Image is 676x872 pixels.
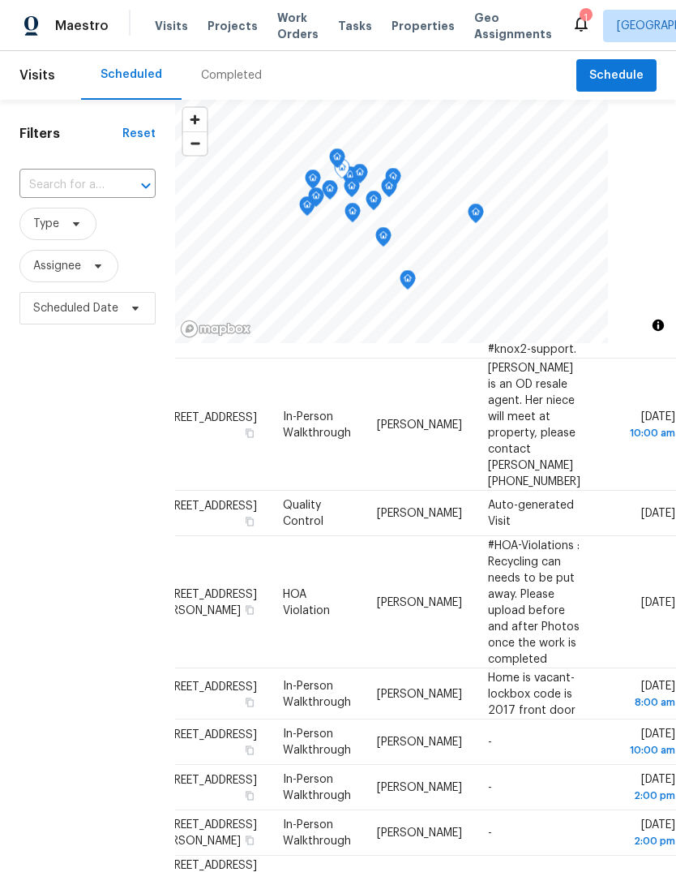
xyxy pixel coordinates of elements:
div: Map marker [381,178,397,203]
span: [PERSON_NAME] [377,508,462,519]
span: [PERSON_NAME] [377,596,462,608]
span: Visits [19,58,55,93]
div: Map marker [342,166,358,191]
div: Map marker [299,196,315,221]
span: [DATE] [606,410,675,440]
div: 10:00 am [606,424,675,440]
span: [PERSON_NAME] is an OD resale agent. Her niece will meet at property, please contact [PERSON_NAME... [488,362,580,487]
span: Assignee [33,258,81,274]
span: [STREET_ADDRESS] [156,729,257,741]
button: Copy Address [242,425,257,440]
span: Scheduled Date [33,300,118,316]
canvas: Map [175,100,608,343]
button: Open [135,174,157,197]
span: - [488,827,492,839]
span: [PERSON_NAME] [377,737,462,748]
span: Projects [208,18,258,34]
button: Copy Address [242,788,257,803]
span: [DATE] [606,774,675,804]
div: Map marker [344,178,360,203]
span: #HOA-Violations : Recycling can needs to be put away. Please upload before and after Photos once ... [488,539,580,664]
span: Hub offline for over 24 hours. Please investigate and report any relevant details. Check that the... [488,35,579,354]
span: [DATE] [641,508,675,519]
span: [STREET_ADDRESS] [156,775,257,786]
span: Auto-generated Visit [488,500,574,527]
div: Map marker [344,203,361,228]
h1: Filters [19,126,122,142]
span: [PERSON_NAME] [377,782,462,793]
span: Maestro [55,18,109,34]
span: Toggle attribution [653,316,663,334]
span: - [488,782,492,793]
span: In-Person Walkthrough [283,774,351,801]
span: [STREET_ADDRESS][PERSON_NAME] [156,819,257,847]
span: Type [33,216,59,232]
div: 8:00 am [606,694,675,710]
div: Map marker [329,148,345,174]
span: [DATE] [606,728,675,758]
button: Zoom in [183,108,207,131]
span: Geo Assignments [474,10,552,42]
span: [DATE] [641,596,675,608]
span: [PERSON_NAME] [377,827,462,839]
span: - [488,737,492,748]
div: Completed [201,67,262,84]
a: Mapbox homepage [180,320,251,338]
span: [STREET_ADDRESS] [156,681,257,692]
span: In-Person Walkthrough [283,728,351,756]
div: Map marker [400,270,416,295]
div: Map marker [305,170,321,195]
div: Map marker [308,187,324,213]
div: Reset [122,126,156,142]
span: [PERSON_NAME] [377,419,462,430]
span: Zoom out [183,132,207,155]
span: Home is vacant- lockbox code is 2017 front door [488,672,575,715]
div: 2:00 pm [606,788,675,804]
span: [STREET_ADDRESS] [156,411,257,423]
div: 10:00 am [606,742,675,758]
span: Visits [155,18,188,34]
input: Search for an address... [19,173,110,198]
span: [STREET_ADDRESS][PERSON_NAME] [156,588,257,616]
span: In-Person Walkthrough [283,410,351,438]
button: Copy Address [242,833,257,848]
div: Map marker [468,204,484,229]
span: Tasks [338,20,372,32]
span: [DATE] [606,819,675,849]
div: 1 [580,10,591,26]
span: [DATE] [606,680,675,710]
div: Map marker [366,191,382,216]
div: Map marker [385,168,401,193]
button: Copy Address [242,514,257,529]
button: Zoom out [183,131,207,155]
span: In-Person Walkthrough [283,819,351,847]
span: [PERSON_NAME] [377,688,462,699]
span: Work Orders [277,10,319,42]
span: Properties [391,18,455,34]
span: [STREET_ADDRESS] [156,500,257,512]
div: Map marker [375,227,391,252]
button: Schedule [576,59,657,92]
span: HOA Violation [283,588,330,616]
button: Copy Address [242,743,257,758]
div: Scheduled [101,67,162,83]
span: Quality Control [283,500,323,527]
div: 2:00 pm [606,833,675,849]
span: In-Person Walkthrough [283,680,351,707]
div: Map marker [352,164,368,189]
button: Copy Address [242,602,257,616]
button: Copy Address [242,694,257,709]
button: Toggle attribution [648,316,668,335]
span: Schedule [589,66,644,86]
div: Map marker [322,180,338,205]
